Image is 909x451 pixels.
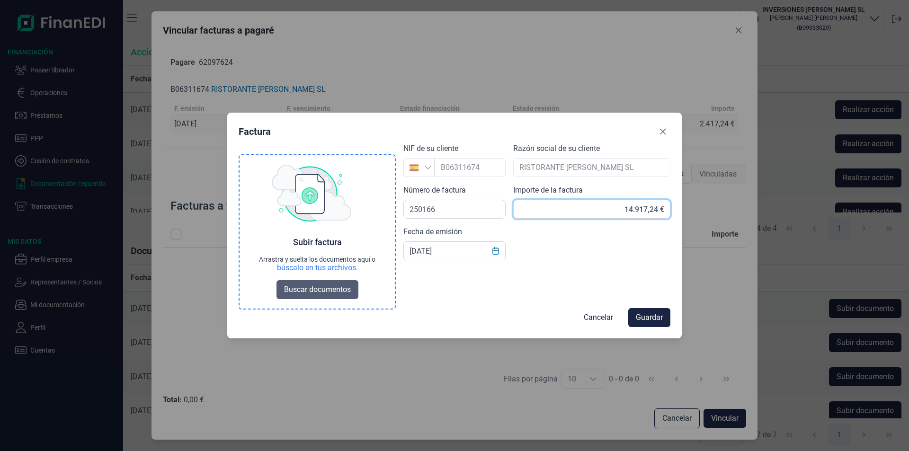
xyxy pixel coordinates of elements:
[293,237,342,248] div: Subir factura
[655,124,670,139] button: Close
[403,185,466,196] label: Número de factura
[284,284,351,295] span: Buscar documentos
[276,280,358,299] button: Buscar documentos
[259,263,375,273] div: búscalo en tus archivos.
[403,143,458,154] label: NIF de su cliente
[277,263,358,273] div: búscalo en tus archivos.
[513,185,583,196] label: Importe de la factura
[584,312,613,323] span: Cancelar
[636,312,663,323] span: Guardar
[259,256,375,263] div: Arrastra y suelta los documentos aquí o
[513,200,670,219] input: 0,00€
[513,143,600,154] label: Razón social de su cliente
[403,226,462,238] label: Fecha de emisión
[628,308,670,327] button: Guardar
[424,159,434,177] div: Busque un NIF
[487,242,505,259] button: Choose Date
[272,165,351,221] img: upload img
[239,125,271,138] div: Factura
[576,308,621,327] button: Cancelar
